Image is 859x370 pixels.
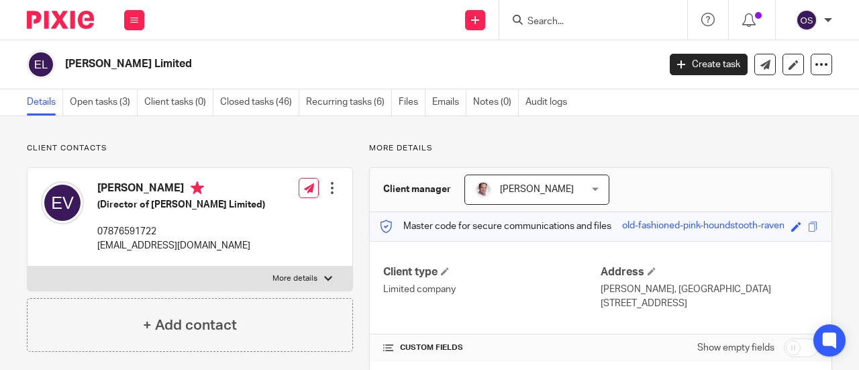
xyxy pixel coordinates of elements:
[65,57,533,71] h2: [PERSON_NAME] Limited
[70,89,138,115] a: Open tasks (3)
[601,265,818,279] h4: Address
[399,89,425,115] a: Files
[383,265,601,279] h4: Client type
[670,54,748,75] a: Create task
[622,219,785,234] div: old-fashioned-pink-houndstooth-raven
[272,273,317,284] p: More details
[475,181,491,197] img: Munro%20Partners-3202.jpg
[220,89,299,115] a: Closed tasks (46)
[601,283,818,296] p: [PERSON_NAME], [GEOGRAPHIC_DATA]
[697,341,774,355] label: Show empty fields
[473,89,519,115] a: Notes (0)
[97,225,265,238] p: 07876591722
[97,181,265,198] h4: [PERSON_NAME]
[27,50,55,79] img: svg%3E
[306,89,392,115] a: Recurring tasks (6)
[500,185,574,194] span: [PERSON_NAME]
[97,198,265,212] h5: (Director of [PERSON_NAME] Limited)
[432,89,466,115] a: Emails
[27,11,94,29] img: Pixie
[97,239,265,252] p: [EMAIL_ADDRESS][DOMAIN_NAME]
[380,220,611,233] p: Master code for secure communications and files
[144,89,213,115] a: Client tasks (0)
[369,143,832,154] p: More details
[383,283,601,296] p: Limited company
[383,183,451,196] h3: Client manager
[796,9,817,31] img: svg%3E
[601,297,818,310] p: [STREET_ADDRESS]
[41,181,84,224] img: svg%3E
[191,181,204,195] i: Primary
[526,16,647,28] input: Search
[383,342,601,353] h4: CUSTOM FIELDS
[143,315,237,336] h4: + Add contact
[27,143,353,154] p: Client contacts
[525,89,574,115] a: Audit logs
[27,89,63,115] a: Details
